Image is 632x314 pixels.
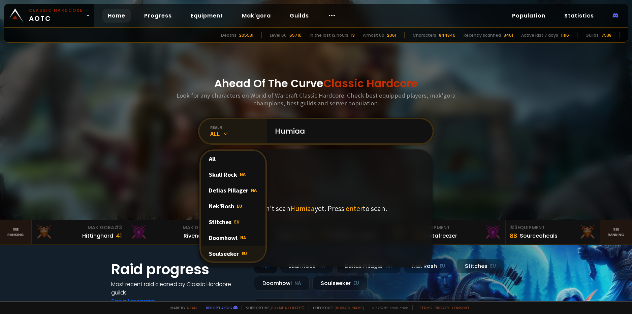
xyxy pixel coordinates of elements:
a: Mak'Gora#3Hittinghard41 [32,220,126,244]
div: Mak'Gora [36,224,122,231]
span: # 3 [510,224,517,231]
a: #2Equipment88Notafreezer [411,220,505,244]
div: Almost 60 [363,32,384,38]
div: Defias Pillager [201,182,265,198]
small: EU [490,263,496,270]
small: Classic Hardcore [29,7,83,13]
div: 205531 [239,32,253,38]
a: Guilds [284,9,314,23]
div: Characters [413,32,436,38]
a: Mak'Gora#2Rivench100 [126,220,221,244]
div: Soulseeker [201,246,265,261]
span: NA [251,187,257,193]
h1: Ahead Of The Curve [214,75,418,92]
div: Equipment [510,224,596,231]
div: Rivench [184,232,205,240]
div: 3461 [504,32,513,38]
div: Stitches [201,214,265,230]
span: EU [234,219,240,225]
a: Buy me a coffee [271,305,305,310]
div: Guilds [586,32,599,38]
h3: Look for any characters on World of Warcraft Classic Hardcore. Check best equipped players, mak'g... [174,92,458,107]
div: 13 [351,32,355,38]
div: 11116 [561,32,569,38]
div: Doomhowl [201,230,265,246]
div: Nek'Rosh [404,259,454,273]
a: Consent [452,305,470,310]
a: Report a bug [206,305,232,310]
a: [DOMAIN_NAME] [335,305,364,310]
small: EU [353,280,359,287]
span: Made by [166,305,197,310]
div: Sourceoheals [520,232,558,240]
a: #3Equipment88Sourceoheals [506,220,600,244]
span: EU [242,250,247,256]
span: NA [240,235,246,241]
div: Nek'Rosh [201,198,265,214]
div: 65716 [289,32,302,38]
div: 41 [116,231,122,240]
div: All [210,130,267,138]
div: Active last 7 days [521,32,558,38]
div: Deaths [221,32,236,38]
div: 88 [510,231,517,240]
span: Checkout [309,305,364,310]
span: Humiaa [290,204,315,213]
span: NA [240,171,246,177]
h4: Most recent raid cleaned by Classic Hardcore guilds [111,280,246,297]
div: Hittinghard [82,232,113,240]
span: # 3 [114,224,122,231]
a: Classic HardcoreAOTC [4,4,94,27]
span: Classic Hardcore [323,76,418,91]
a: Mak'gora [236,9,276,23]
span: AOTC [29,7,83,24]
div: Mak'Gora [130,224,217,231]
a: Seeranking [600,220,632,244]
div: Stitches [456,259,504,273]
div: 2061 [387,32,396,38]
div: 844846 [439,32,455,38]
a: a fan [187,305,197,310]
div: Doomhowl [254,276,310,290]
a: Home [102,9,131,23]
p: We didn't scan yet. Press to scan. [245,204,387,213]
span: v. d752d5 - production [368,305,408,310]
a: Progress [139,9,177,23]
a: See all progress [111,297,155,305]
div: 7538 [601,32,611,38]
span: Support me, [242,305,305,310]
a: Privacy [435,305,449,310]
a: Population [507,9,551,23]
div: realm [210,125,267,130]
small: NA [294,280,301,287]
div: In the last 12 hours [310,32,348,38]
span: enter [346,204,363,213]
div: All [201,151,265,167]
input: Search a character... [271,119,424,143]
div: Level 60 [270,32,287,38]
div: Notafreezer [425,232,457,240]
a: Terms [419,305,432,310]
h1: Raid progress [111,259,246,280]
div: Equipment [415,224,501,231]
div: Skull Rock [201,167,265,182]
small: EU [440,263,445,270]
div: Recently scanned [464,32,501,38]
a: Equipment [185,9,228,23]
span: EU [237,203,242,209]
div: Soulseeker [312,276,368,290]
a: Statistics [559,9,599,23]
